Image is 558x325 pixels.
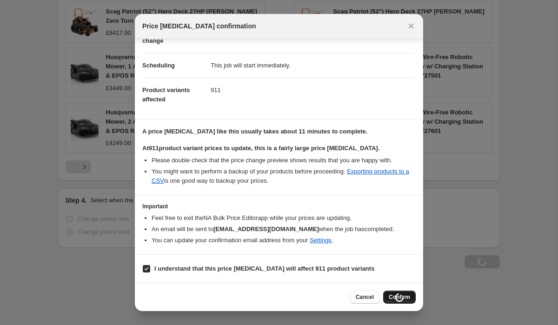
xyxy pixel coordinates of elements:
span: Scheduling [142,62,175,69]
a: Settings [310,237,332,244]
b: I understand that this price [MEDICAL_DATA] will affect 911 product variants [154,265,374,272]
button: Close [405,20,418,33]
b: At 911 product variant prices to update, this is a fairly large price [MEDICAL_DATA]. [142,145,379,152]
li: You might want to perform a backup of your products before proceeding. is one good way to backup ... [152,167,416,186]
b: [EMAIL_ADDRESS][DOMAIN_NAME] [213,226,319,232]
h3: Important [142,203,416,210]
li: Please double check that the price change preview shows results that you are happy with. [152,156,416,165]
span: Product variants affected [142,86,190,103]
a: Exporting products to a CSV [152,168,409,184]
span: Price [MEDICAL_DATA] confirmation [142,21,256,31]
li: An email will be sent to when the job has completed . [152,225,416,234]
dd: This job will start immediately. [211,53,416,78]
span: Cancel [356,293,374,301]
li: Feel free to exit the NA Bulk Price Editor app while your prices are updating. [152,213,416,223]
button: Cancel [350,291,379,304]
dd: 911 [211,78,416,102]
li: You can update your confirmation email address from your . [152,236,416,245]
b: A price [MEDICAL_DATA] like this usually takes about 11 minutes to complete. [142,128,367,135]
